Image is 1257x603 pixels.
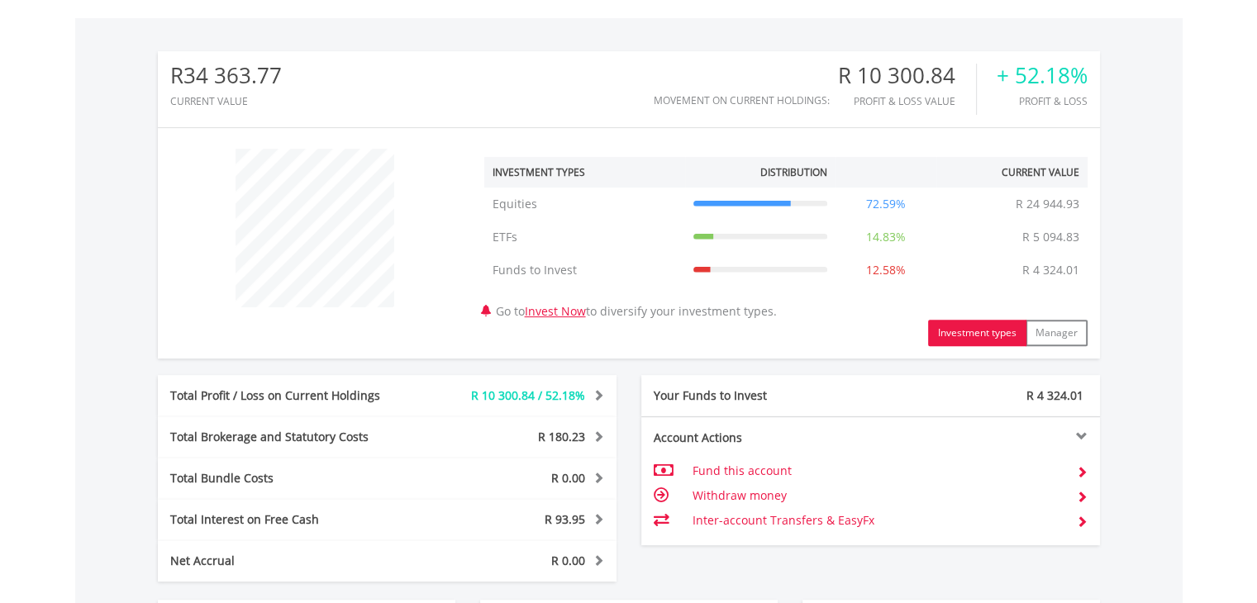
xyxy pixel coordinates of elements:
[1026,320,1088,346] button: Manager
[692,508,1063,533] td: Inter-account Transfers & EasyFx
[692,483,1063,508] td: Withdraw money
[551,470,585,486] span: R 0.00
[838,96,976,107] div: Profit & Loss Value
[1007,188,1088,221] td: R 24 944.93
[654,95,830,106] div: Movement on Current Holdings:
[997,64,1088,88] div: + 52.18%
[997,96,1088,107] div: Profit & Loss
[1014,254,1088,287] td: R 4 324.01
[836,188,936,221] td: 72.59%
[484,221,685,254] td: ETFs
[525,303,586,319] a: Invest Now
[158,553,426,569] div: Net Accrual
[545,511,585,527] span: R 93.95
[170,96,282,107] div: CURRENT VALUE
[838,64,976,88] div: R 10 300.84
[760,165,827,179] div: Distribution
[928,320,1026,346] button: Investment types
[836,254,936,287] td: 12.58%
[170,64,282,88] div: R34 363.77
[471,387,585,403] span: R 10 300.84 / 52.18%
[836,221,936,254] td: 14.83%
[551,553,585,568] span: R 0.00
[484,188,685,221] td: Equities
[1014,221,1088,254] td: R 5 094.83
[641,387,871,404] div: Your Funds to Invest
[936,157,1088,188] th: Current Value
[158,429,426,445] div: Total Brokerage and Statutory Costs
[472,140,1100,346] div: Go to to diversify your investment types.
[158,387,426,404] div: Total Profit / Loss on Current Holdings
[641,430,871,446] div: Account Actions
[692,458,1063,483] td: Fund this account
[538,429,585,444] span: R 180.23
[484,254,685,287] td: Funds to Invest
[158,511,426,528] div: Total Interest on Free Cash
[484,157,685,188] th: Investment Types
[158,470,426,487] div: Total Bundle Costs
[1026,387,1083,403] span: R 4 324.01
